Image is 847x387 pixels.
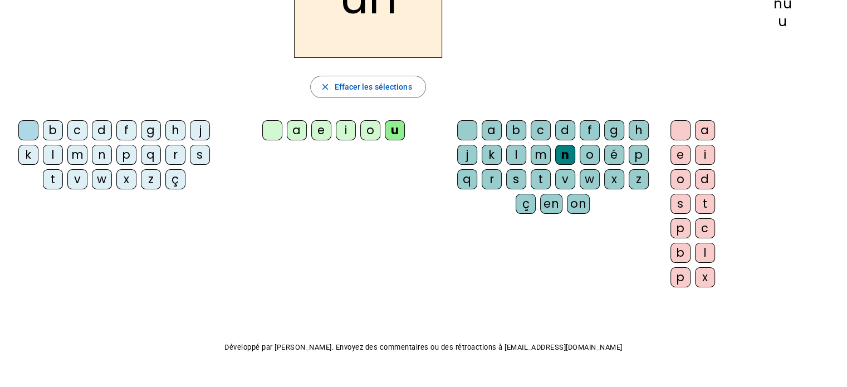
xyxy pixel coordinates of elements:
[604,169,624,189] div: x
[531,120,551,140] div: c
[580,145,600,165] div: o
[92,169,112,189] div: w
[92,120,112,140] div: d
[506,145,526,165] div: l
[670,169,691,189] div: o
[604,120,624,140] div: g
[695,267,715,287] div: x
[580,120,600,140] div: f
[670,145,691,165] div: e
[695,194,715,214] div: t
[336,120,356,140] div: i
[334,80,412,94] span: Effacer les sélections
[190,120,210,140] div: j
[580,169,600,189] div: w
[695,120,715,140] div: a
[18,145,38,165] div: k
[555,145,575,165] div: n
[116,169,136,189] div: x
[141,145,161,165] div: q
[531,145,551,165] div: m
[506,120,526,140] div: b
[670,218,691,238] div: p
[310,76,425,98] button: Effacer les sélections
[506,169,526,189] div: s
[141,169,161,189] div: z
[567,194,590,214] div: on
[9,341,838,354] p: Développé par [PERSON_NAME]. Envoyez des commentaires ou des rétroactions à [EMAIL_ADDRESS][DOMAI...
[116,120,136,140] div: f
[92,145,112,165] div: n
[320,82,330,92] mat-icon: close
[555,169,575,189] div: v
[67,169,87,189] div: v
[555,120,575,140] div: d
[116,145,136,165] div: p
[190,145,210,165] div: s
[457,169,477,189] div: q
[360,120,380,140] div: o
[43,145,63,165] div: l
[670,243,691,263] div: b
[482,120,502,140] div: a
[670,267,691,287] div: p
[482,169,502,189] div: r
[141,120,161,140] div: g
[695,218,715,238] div: c
[67,120,87,140] div: c
[629,169,649,189] div: z
[736,15,829,28] div: u
[311,120,331,140] div: e
[540,194,562,214] div: en
[695,169,715,189] div: d
[457,145,477,165] div: j
[604,145,624,165] div: é
[695,145,715,165] div: i
[287,120,307,140] div: a
[531,169,551,189] div: t
[43,120,63,140] div: b
[482,145,502,165] div: k
[629,120,649,140] div: h
[165,145,185,165] div: r
[165,169,185,189] div: ç
[670,194,691,214] div: s
[43,169,63,189] div: t
[516,194,536,214] div: ç
[629,145,649,165] div: p
[695,243,715,263] div: l
[67,145,87,165] div: m
[165,120,185,140] div: h
[385,120,405,140] div: u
